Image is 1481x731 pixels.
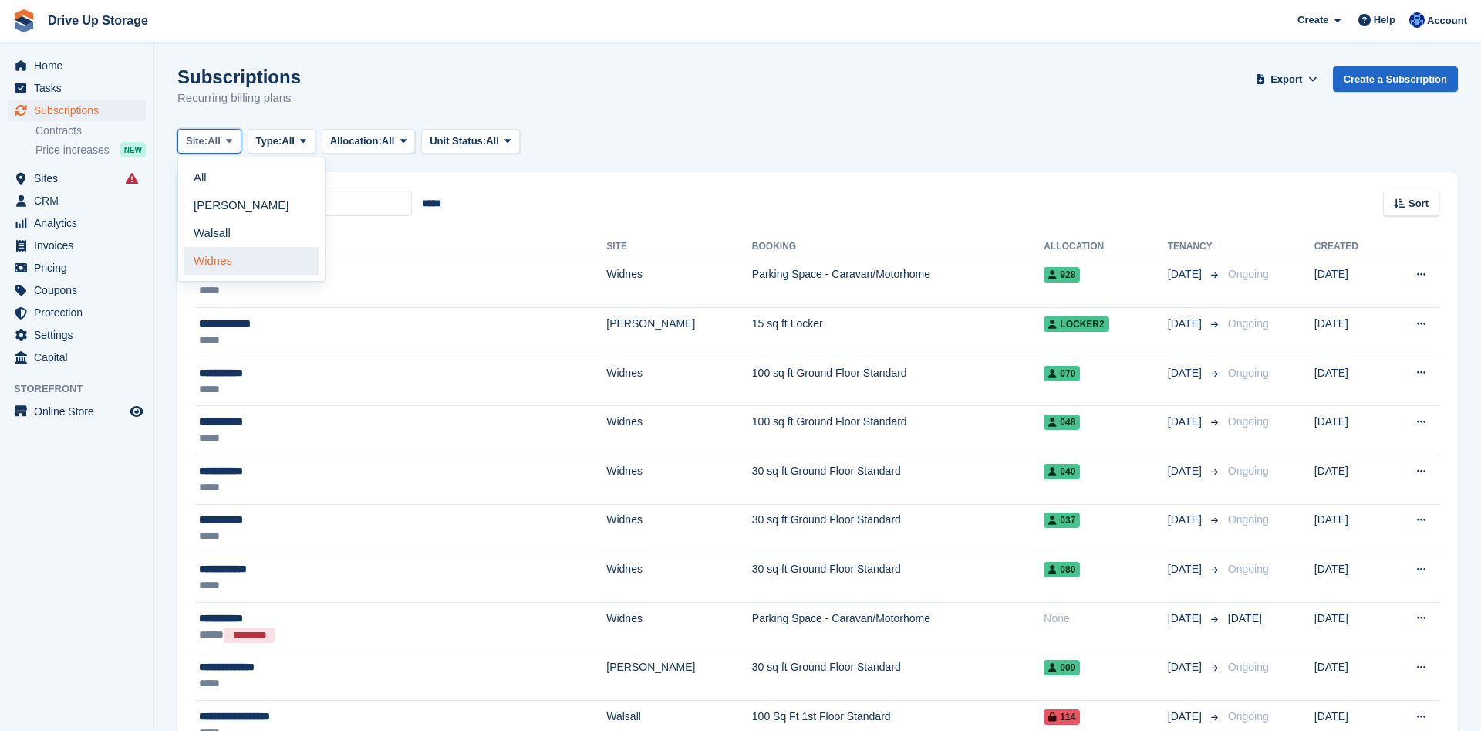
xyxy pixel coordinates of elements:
a: menu [8,168,146,189]
td: [PERSON_NAME] [606,308,752,357]
span: Price increases [35,143,110,157]
td: Widnes [606,504,752,553]
span: [DATE] [1228,612,1262,624]
span: 080 [1044,562,1080,577]
span: 928 [1044,267,1080,283]
h1: Subscriptions [177,66,301,87]
td: [DATE] [1314,406,1387,455]
span: Ongoing [1228,661,1269,673]
span: Ongoing [1228,710,1269,723]
p: Recurring billing plans [177,90,301,107]
a: menu [8,279,146,301]
button: Unit Status: All [421,129,519,154]
span: Tasks [34,77,127,99]
span: All [282,134,295,149]
span: Sites [34,168,127,189]
span: [DATE] [1168,709,1205,725]
td: [DATE] [1314,308,1387,357]
span: 009 [1044,660,1080,675]
a: Create a Subscription [1333,66,1458,92]
a: menu [8,347,146,368]
span: [DATE] [1168,561,1205,577]
span: 114 [1044,709,1080,725]
span: Subscriptions [34,100,127,121]
span: [DATE] [1168,463,1205,479]
a: All [184,164,319,191]
span: Analytics [34,212,127,234]
span: Home [34,55,127,76]
th: Tenancy [1168,235,1222,259]
td: Widnes [606,602,752,651]
span: CRM [34,190,127,212]
span: Export [1270,72,1302,87]
span: Account [1427,13,1467,29]
span: 037 [1044,513,1080,528]
span: Storefront [14,381,153,397]
td: [DATE] [1314,602,1387,651]
div: NEW [120,142,146,157]
span: Ongoing [1228,513,1269,526]
img: stora-icon-8386f47178a22dfd0bd8f6a31ec36ba5ce8667c1dd55bd0f319d3a0aa187defe.svg [12,9,35,32]
span: Create [1297,12,1328,28]
a: menu [8,401,146,422]
td: [DATE] [1314,259,1387,308]
div: None [1044,611,1167,627]
span: Allocation: [330,134,382,149]
td: [DATE] [1314,553,1387,603]
a: Widnes [184,247,319,275]
th: Created [1314,235,1387,259]
a: menu [8,324,146,346]
span: Ongoing [1228,268,1269,280]
td: 15 sq ft Locker [752,308,1044,357]
td: [DATE] [1314,504,1387,553]
span: Coupons [34,279,127,301]
a: Preview store [127,402,146,421]
th: Allocation [1044,235,1167,259]
th: Customer [196,235,606,259]
span: All [207,134,221,149]
td: Parking Space - Caravan/Motorhome [752,259,1044,308]
span: [DATE] [1168,266,1205,283]
a: menu [8,302,146,323]
span: Protection [34,302,127,323]
span: Ongoing [1228,415,1269,428]
td: 100 sq ft Ground Floor Standard [752,406,1044,455]
button: Type: All [248,129,315,154]
td: Widnes [606,406,752,455]
td: Widnes [606,553,752,603]
span: [DATE] [1168,365,1205,381]
span: Sort [1408,196,1429,212]
span: Capital [34,347,127,368]
td: [DATE] [1314,455,1387,505]
span: All [486,134,499,149]
td: Widnes [606,455,752,505]
a: Drive Up Storage [42,8,154,33]
a: Contracts [35,124,146,138]
span: Ongoing [1228,367,1269,379]
span: 070 [1044,366,1080,381]
span: Invoices [34,235,127,256]
i: Smart entry sync failures have occurred [126,172,138,184]
td: 30 sq ft Ground Floor Standard [752,455,1044,505]
span: Site: [186,134,207,149]
a: menu [8,55,146,76]
span: Ongoing [1228,563,1269,575]
td: Parking Space - Caravan/Motorhome [752,602,1044,651]
span: [DATE] [1168,512,1205,528]
a: [PERSON_NAME] [184,191,319,219]
td: 30 sq ft Ground Floor Standard [752,651,1044,701]
a: menu [8,100,146,121]
td: 30 sq ft Ground Floor Standard [752,504,1044,553]
img: Widnes Team [1409,12,1425,28]
td: [DATE] [1314,651,1387,701]
span: Type: [256,134,282,149]
td: [PERSON_NAME] [606,651,752,701]
span: Pricing [34,257,127,279]
span: 048 [1044,415,1080,430]
button: Site: All [177,129,241,154]
button: Allocation: All [322,129,416,154]
a: Price increases NEW [35,141,146,158]
span: [DATE] [1168,659,1205,675]
a: menu [8,235,146,256]
span: All [382,134,395,149]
